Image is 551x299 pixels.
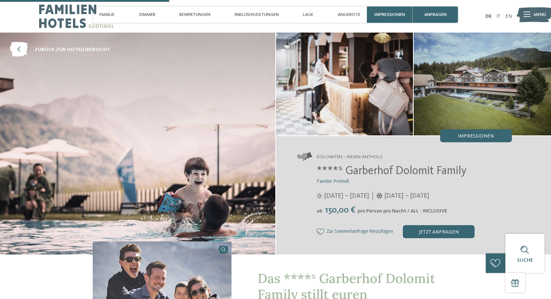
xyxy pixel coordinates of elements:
div: jetzt anfragen [403,225,475,238]
span: ab [317,209,322,214]
span: Zur Sammelanfrage hinzufügen [326,229,393,235]
span: Suche [517,258,533,263]
a: DE [485,14,492,19]
a: zurück zur Hotelübersicht [10,42,110,57]
span: 150,00 € [323,206,357,215]
i: Öffnungszeiten im Winter [376,193,383,199]
span: Dolomiten – Rasen-Antholz [317,154,383,160]
img: Hotel Dolomit Family Resort Garberhof ****ˢ [414,33,551,135]
a: IT [496,14,500,19]
a: EN [505,14,512,19]
span: Familie Preindl [317,179,349,184]
span: ****ˢ Garberhof Dolomit Family [317,165,467,177]
span: pro Person pro Nacht / ALL - INCLUSIVE [358,209,447,214]
span: zurück zur Hotelübersicht [34,46,110,53]
span: Menü [534,12,546,18]
span: [DATE] – [DATE] [384,191,429,201]
i: Öffnungszeiten im Sommer [317,193,322,199]
span: Impressionen [458,134,494,139]
img: Das Familienhotel in Antholz, dem unberührten Naturparadies [276,33,413,135]
span: [DATE] – [DATE] [324,191,369,201]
